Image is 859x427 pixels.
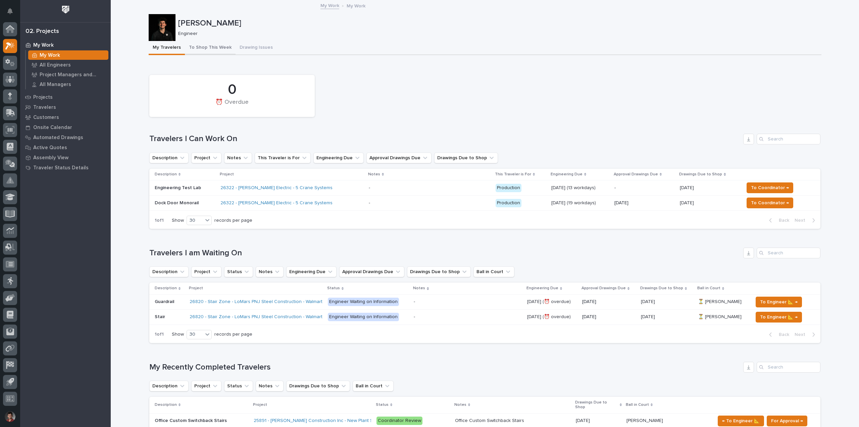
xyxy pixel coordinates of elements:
div: 0 [161,81,303,98]
button: To Coordinator → [747,182,793,193]
p: Travelers [33,104,56,111]
button: To Coordinator → [747,198,793,208]
button: Drawings Due to Shop [407,266,471,277]
div: Production [496,184,521,192]
p: Ball in Court [626,401,649,409]
p: Show [172,332,184,337]
button: Notifications [3,4,17,18]
button: Drawings Due to Shop [434,153,498,163]
a: 26322 - [PERSON_NAME] Electric - 5 Crane Systems [220,185,333,191]
button: Engineering Due [313,153,364,163]
h1: Travelers I am Waiting On [149,248,741,258]
button: Project [191,153,221,163]
p: Project [189,285,203,292]
button: To Shop This Week [185,41,236,55]
span: To Engineer 📐 → [760,298,798,306]
button: Notes [224,153,252,163]
input: Search [757,248,820,258]
button: To Engineer 📐 → [756,297,802,307]
a: Active Quotes [20,142,111,153]
p: Traveler Status Details [33,165,89,171]
div: - [369,185,370,191]
a: 26820 - Stair Zone - LoMars PNJ Steel Construction - Walmart Stair [190,299,334,305]
p: [DATE] (⏰ overdue) [527,313,572,320]
p: This Traveler is For [495,171,531,178]
a: Projects [20,92,111,102]
span: Back [775,217,789,223]
button: Status [224,266,253,277]
p: [DATE] [641,298,656,305]
button: users-avatar [3,410,17,424]
p: [PERSON_NAME] [626,417,664,424]
p: Engineer [178,31,816,37]
p: Dock Door Monorail [155,200,215,206]
button: Approval Drawings Due [339,266,404,277]
span: To Coordinator → [751,199,789,207]
a: Assembly View [20,153,111,163]
div: Coordinator Review [376,417,422,425]
a: 26322 - [PERSON_NAME] Electric - 5 Crane Systems [220,200,333,206]
p: Project Managers and Engineers [40,72,106,78]
p: [DATE] [680,184,695,191]
p: Onsite Calendar [33,125,72,131]
p: [DATE] (⏰ overdue) [527,298,572,305]
h1: My Recently Completed Travelers [149,362,741,372]
div: - [414,299,415,305]
p: Guardrail [155,298,175,305]
div: Production [496,199,521,207]
div: ⏰ Overdue [161,99,303,113]
tr: StairStair 26820 - Stair Zone - LoMars PNJ Steel Construction - Walmart Stair Engineer Waiting on... [149,309,820,325]
input: Search [757,134,820,144]
h1: Travelers I Can Work On [149,134,741,144]
button: Approval Drawings Due [366,153,432,163]
p: Notes [413,285,425,292]
p: All Managers [40,82,71,88]
p: Customers [33,115,59,121]
p: Ball in Court [697,285,720,292]
button: Drawing Issues [236,41,277,55]
a: Project Managers and Engineers [26,70,111,79]
a: My Work [320,1,339,9]
span: ← To Engineer 📐 [722,417,760,425]
p: Approval Drawings Due [614,171,658,178]
div: Engineer Waiting on Information [328,298,399,306]
button: Back [764,217,792,223]
a: Onsite Calendar [20,122,111,132]
p: Engineering Due [526,285,558,292]
button: Project [191,266,221,277]
p: Engineering Test Lab [155,185,215,191]
span: To Engineer 📐 → [760,313,798,321]
div: Office Custom Switchback Stairs [455,418,524,424]
p: [DATE] (19 workdays) [551,200,609,206]
button: Ball in Court [353,381,394,391]
p: Active Quotes [33,145,67,151]
p: Notes [454,401,466,409]
a: Customers [20,112,111,122]
p: [DATE] [680,199,695,206]
div: 02. Projects [26,28,59,35]
a: Automated Drawings [20,132,111,142]
p: [DATE] [582,299,636,305]
button: Engineering Due [286,266,337,277]
a: All Engineers [26,60,111,70]
button: For Approval → [767,416,807,426]
div: - [369,200,370,206]
p: Description [155,171,177,178]
p: Projects [33,94,53,100]
p: Drawings Due to Shop [679,171,722,178]
button: ← To Engineer 📐 [718,416,764,426]
p: ⏳ [PERSON_NAME] [698,313,743,320]
p: 1 of 1 [149,212,169,229]
p: [DATE] [641,313,656,320]
p: [DATE] (13 workdays) [551,185,609,191]
p: [DATE] [614,200,675,206]
input: Search [757,362,820,373]
button: Notes [256,381,284,391]
p: Automated Drawings [33,135,83,141]
p: Assembly View [33,155,68,161]
p: [PERSON_NAME] [178,18,819,28]
p: My Work [347,2,365,9]
p: ⏳ [PERSON_NAME] [698,298,743,305]
button: Back [764,332,792,338]
p: All Engineers [40,62,71,68]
